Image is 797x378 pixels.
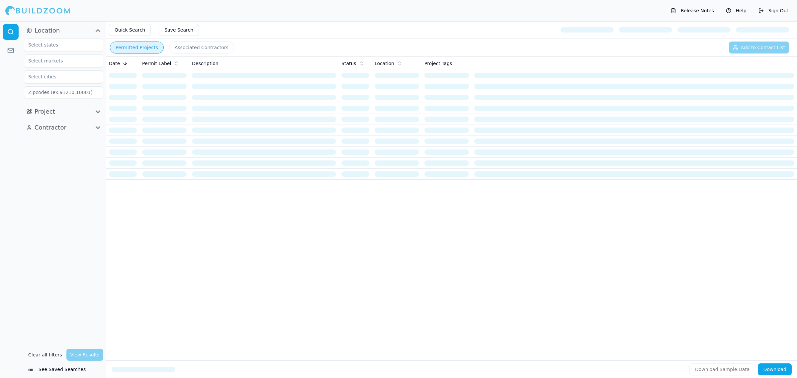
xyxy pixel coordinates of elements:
input: Select cities [24,71,95,83]
input: Select states [24,39,95,51]
button: Release Notes [667,5,717,16]
button: Permitted Projects [110,42,164,53]
button: Quick Search [109,24,151,36]
span: Status [341,60,356,67]
button: Clear all filters [27,349,64,361]
input: Zipcodes (ex:91210,10001) [24,86,103,98]
button: Location [24,25,103,36]
span: Date [109,60,120,67]
span: Contractor [35,123,66,132]
span: Description [192,60,219,67]
span: Permit Label [142,60,171,67]
button: Project [24,106,103,117]
button: Save Search [159,24,199,36]
button: See Saved Searches [24,363,103,375]
button: Sign Out [755,5,792,16]
span: Project [35,107,55,116]
span: Location [375,60,394,67]
span: Project Tags [424,60,452,67]
button: Contractor [24,122,103,133]
span: Location [35,26,60,35]
button: Help [723,5,750,16]
button: Associated Contractors [169,42,234,53]
input: Select markets [24,55,95,67]
button: Download [758,363,792,375]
